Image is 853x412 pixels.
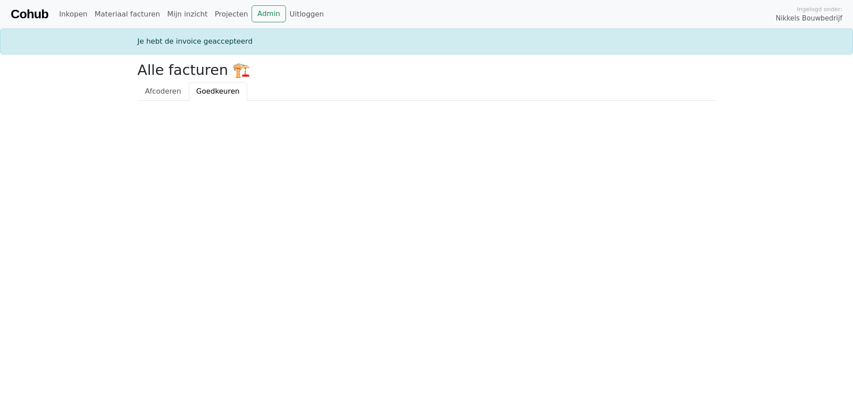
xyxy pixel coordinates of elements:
[286,5,327,23] a: Uitloggen
[137,62,716,78] h2: Alle facturen 🏗️
[55,5,91,23] a: Inkopen
[196,87,240,95] span: Goedkeuren
[189,82,247,101] a: Goedkeuren
[164,5,211,23] a: Mijn inzicht
[797,5,842,13] span: Ingelogd onder:
[252,5,286,22] a: Admin
[91,5,164,23] a: Materiaal facturen
[145,87,181,95] span: Afcoderen
[132,36,721,47] div: Je hebt de invoice geaccepteerd
[211,5,252,23] a: Projecten
[137,82,189,101] a: Afcoderen
[11,4,48,25] a: Cohub
[776,13,842,24] span: Nikkels Bouwbedrijf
